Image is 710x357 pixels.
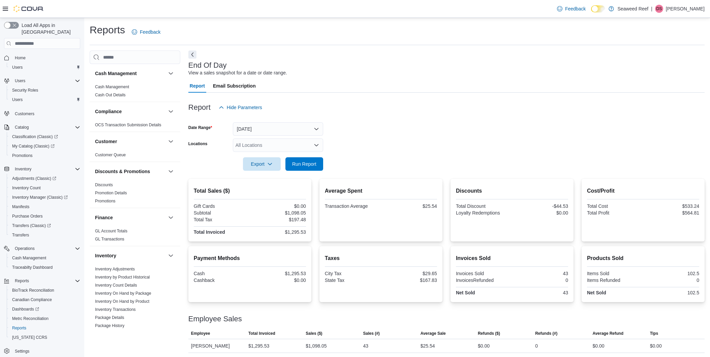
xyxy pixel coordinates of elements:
button: [DATE] [233,122,323,136]
h2: Taxes [325,254,437,262]
span: Discounts [95,182,113,188]
span: Refunds (#) [535,331,557,336]
span: Inventory by Product Historical [95,274,150,280]
div: 0 [513,278,568,283]
div: $0.00 [592,342,604,350]
span: Dashboards [9,305,80,313]
span: Feedback [565,5,586,12]
div: David Schwab [655,5,663,13]
div: $197.48 [251,217,306,222]
div: Cashback [194,278,249,283]
div: $0.00 [251,203,306,209]
button: Reports [7,323,83,333]
span: Manifests [9,203,80,211]
strong: Net Sold [456,290,475,295]
h1: Reports [90,23,125,37]
div: 43 [513,271,568,276]
div: InvoicesRefunded [456,278,511,283]
a: Feedback [129,25,163,39]
div: Items Refunded [587,278,642,283]
h3: Employee Sales [188,315,242,323]
h3: Finance [95,214,113,221]
div: $0.00 [513,210,568,216]
div: Gift Cards [194,203,249,209]
div: Invoices Sold [456,271,511,276]
span: Purchase Orders [12,214,43,219]
span: Washington CCRS [9,333,80,342]
span: Catalog [15,125,29,130]
a: Inventory On Hand by Package [95,291,151,296]
div: Items Sold [587,271,642,276]
span: My Catalog (Classic) [12,143,55,149]
button: Cash Management [7,253,83,263]
button: Traceabilty Dashboard [7,263,83,272]
span: Tips [650,331,658,336]
span: Settings [15,349,29,354]
button: Home [1,53,83,63]
a: Inventory Transactions [95,307,136,312]
div: Loyalty Redemptions [456,210,511,216]
span: BioTrack Reconciliation [12,288,54,293]
a: Classification (Classic) [9,133,61,141]
a: Cash Management [9,254,49,262]
span: Package History [95,323,124,328]
span: Average Sale [421,331,446,336]
a: [US_STATE] CCRS [9,333,50,342]
a: GL Account Totals [95,229,127,233]
a: Package History [95,323,124,328]
span: Reports [15,278,29,284]
a: Purchase Orders [9,212,45,220]
p: | [651,5,652,13]
button: Inventory [12,165,34,173]
span: Promotions [95,198,116,204]
span: My Catalog (Classic) [9,142,80,150]
a: Inventory Count [9,184,43,192]
span: Classification (Classic) [12,134,58,139]
span: Reports [12,325,26,331]
button: Finance [95,214,165,221]
a: OCS Transaction Submission Details [95,123,161,127]
span: OCS Transaction Submission Details [95,122,161,128]
span: Manifests [12,204,29,209]
div: $533.24 [644,203,699,209]
div: Total Discount [456,203,511,209]
a: Canadian Compliance [9,296,55,304]
button: Catalog [12,123,31,131]
div: $25.54 [382,203,437,209]
button: Hide Parameters [216,101,265,114]
button: Inventory Count [7,183,83,193]
span: Inventory On Hand by Product [95,299,149,304]
span: Transfers [9,231,80,239]
span: Canadian Compliance [12,297,52,302]
span: Users [9,96,80,104]
span: Operations [15,246,35,251]
span: Home [15,55,26,61]
a: Classification (Classic) [7,132,83,141]
h3: Customer [95,138,117,145]
div: Customer [90,151,180,162]
a: Transfers [9,231,32,239]
div: State Tax [325,278,380,283]
span: GL Transactions [95,236,124,242]
a: Adjustments (Classic) [7,174,83,183]
span: Promotions [12,153,33,158]
button: Discounts & Promotions [167,167,175,175]
a: Cash Management [95,85,129,89]
span: Inventory [15,166,31,172]
a: Traceabilty Dashboard [9,263,55,271]
p: Seaweed Reef [617,5,648,13]
button: Open list of options [314,142,319,148]
span: Metrc Reconciliation [12,316,49,321]
a: Product Expirations [95,331,130,336]
div: Finance [90,227,180,246]
a: Inventory Adjustments [95,267,135,271]
span: [US_STATE] CCRS [12,335,47,340]
span: Inventory Count [12,185,41,191]
span: Dashboards [12,306,39,312]
a: Customer Queue [95,153,126,157]
button: Promotions [7,151,83,160]
h3: Compliance [95,108,122,115]
span: Settings [12,347,80,355]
